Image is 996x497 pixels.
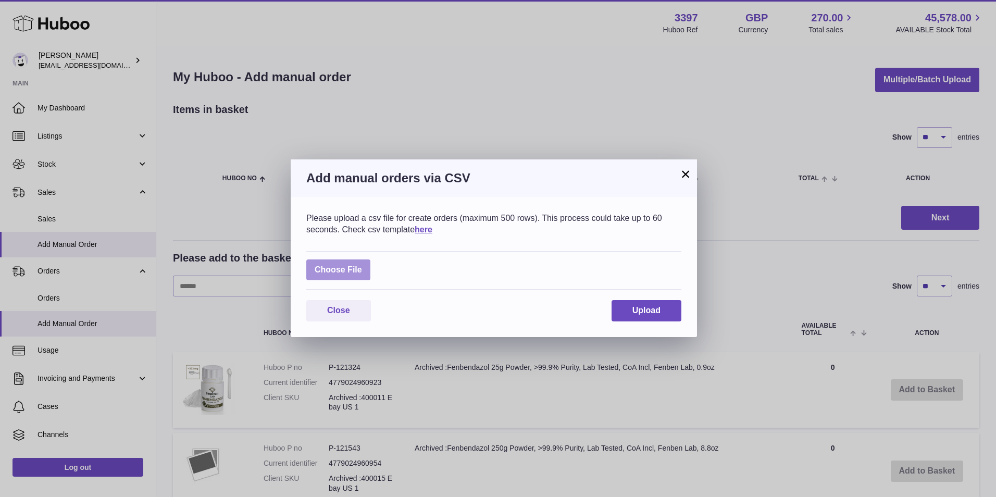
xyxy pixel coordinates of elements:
button: × [679,168,692,180]
a: here [415,225,432,234]
h3: Add manual orders via CSV [306,170,681,187]
button: Close [306,300,371,321]
button: Upload [612,300,681,321]
span: Choose File [306,259,370,281]
span: Upload [632,306,661,315]
span: Close [327,306,350,315]
div: Please upload a csv file for create orders (maximum 500 rows). This process could take up to 60 s... [306,213,681,235]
